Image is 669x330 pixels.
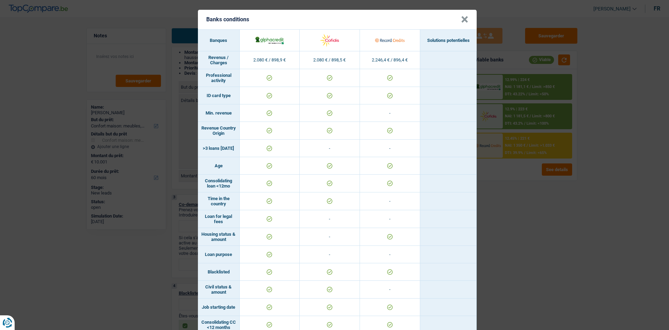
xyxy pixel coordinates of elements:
td: Loan purpose [198,246,240,263]
td: 2.080 € / 898,5 € [300,51,360,69]
td: Civil status & amount [198,281,240,299]
td: Age [198,157,240,175]
th: Banques [198,30,240,51]
td: - [360,210,420,228]
td: - [360,281,420,299]
td: Job starting date [198,299,240,316]
td: Revenus / Charges [198,51,240,69]
td: Revenue Country Origin [198,122,240,140]
td: - [300,246,360,263]
h5: Banks conditions [206,16,249,23]
th: Solutions potentielles [420,30,477,51]
td: Blacklisted [198,263,240,281]
img: Cofidis [315,33,344,48]
td: 2.080 € / 898,9 € [240,51,300,69]
td: - [360,246,420,263]
td: - [300,210,360,228]
td: - [300,228,360,246]
td: Housing status & amount [198,228,240,246]
td: Professional activity [198,69,240,87]
td: >3 loans [DATE] [198,140,240,157]
img: AlphaCredit [255,36,284,45]
td: - [360,192,420,210]
td: Consolidating loan <12mo [198,175,240,192]
td: Loan for legal fees [198,210,240,228]
td: - [360,104,420,122]
td: 2.246,4 € / 896,4 € [360,51,420,69]
td: - [300,140,360,157]
button: Close [461,16,468,23]
td: Min. revenue [198,104,240,122]
img: Record Credits [375,33,405,48]
td: ID card type [198,87,240,104]
td: - [360,140,420,157]
td: Time in the country [198,192,240,210]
